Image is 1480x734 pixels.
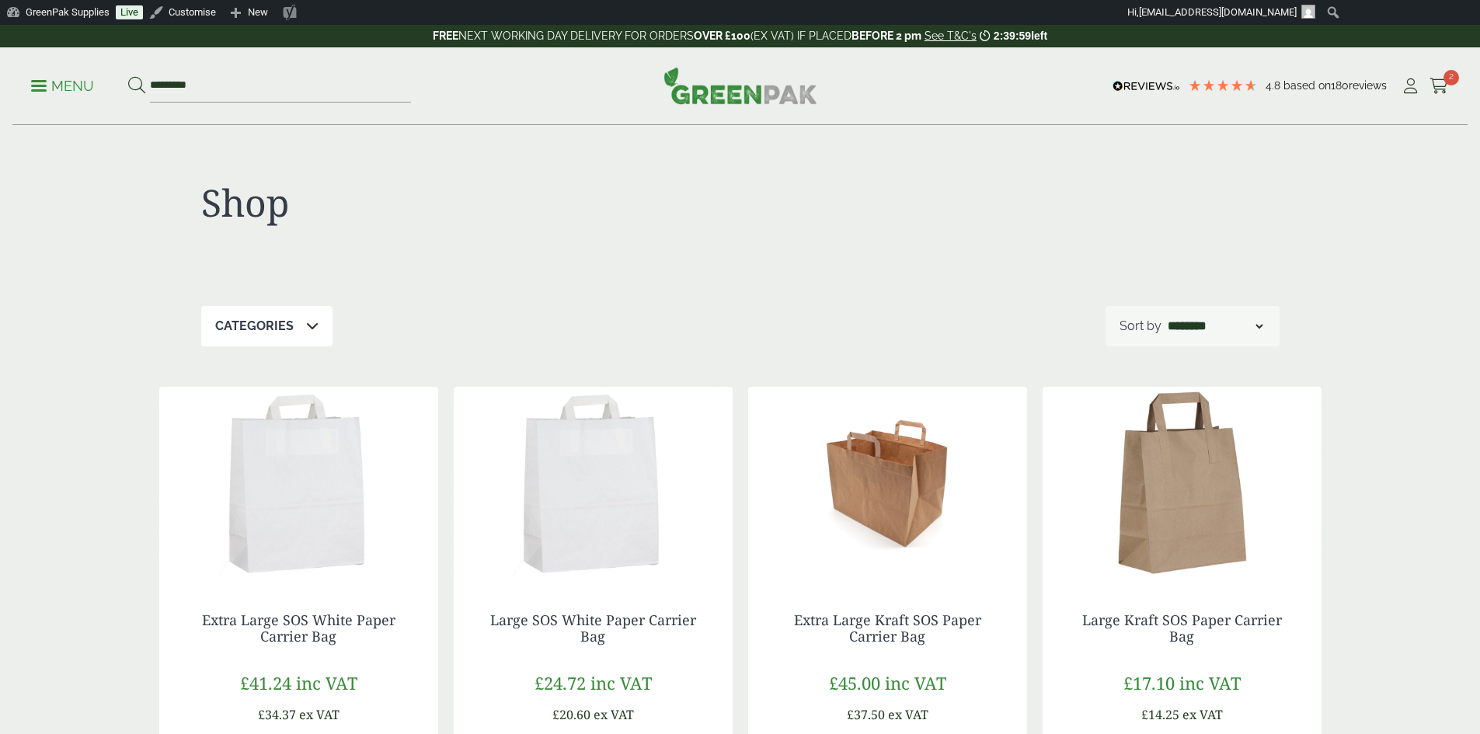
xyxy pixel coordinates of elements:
span: ex VAT [299,706,340,723]
span: Based on [1283,79,1331,92]
div: 4.78 Stars [1188,78,1258,92]
span: [EMAIL_ADDRESS][DOMAIN_NAME] [1139,6,1297,18]
p: Menu [31,77,94,96]
span: 180 [1331,79,1349,92]
span: £34.37 [258,706,296,723]
span: £41.24 [240,671,291,694]
span: reviews [1349,79,1387,92]
img: REVIEWS.io [1113,81,1180,92]
a: Extra Large Kraft SOS Paper Carrier Bag [794,611,981,646]
span: ex VAT [1182,706,1223,723]
span: 2 [1443,70,1459,85]
select: Shop order [1165,317,1266,336]
a: See T&C's [925,30,977,42]
span: left [1031,30,1047,42]
span: inc VAT [296,671,357,694]
a: Large SOS White Paper Carrier Bag [490,611,696,646]
span: inc VAT [885,671,946,694]
i: My Account [1401,78,1420,94]
span: inc VAT [590,671,652,694]
span: £20.60 [552,706,590,723]
strong: FREE [433,30,458,42]
p: Sort by [1120,317,1161,336]
span: £45.00 [829,671,880,694]
span: £37.50 [847,706,885,723]
span: £24.72 [535,671,586,694]
img: Large SOS White Paper Carrier Bag-0 [159,387,438,581]
span: ex VAT [594,706,634,723]
img: Large Kraft SOS Paper Carrier Bag-0 [1043,387,1322,581]
a: Large Kraft SOS Paper Carrier Bag [1082,611,1282,646]
strong: OVER £100 [694,30,750,42]
span: £14.25 [1141,706,1179,723]
img: Extra Large Kraft Carrier 333022AD Open [748,387,1027,581]
a: 2 [1430,75,1449,98]
span: 2:39:59 [994,30,1031,42]
p: Categories [215,317,294,336]
span: inc VAT [1179,671,1241,694]
a: Extra Large SOS White Paper Carrier Bag [202,611,395,646]
a: Live [116,5,143,19]
span: ex VAT [888,706,928,723]
span: £17.10 [1123,671,1175,694]
img: Large SOS White Paper Carrier Bag-0 [454,387,733,581]
img: GreenPak Supplies [663,67,817,104]
span: 4.8 [1266,79,1283,92]
h1: Shop [201,180,740,225]
strong: BEFORE 2 pm [851,30,921,42]
i: Cart [1430,78,1449,94]
a: Menu [31,77,94,92]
